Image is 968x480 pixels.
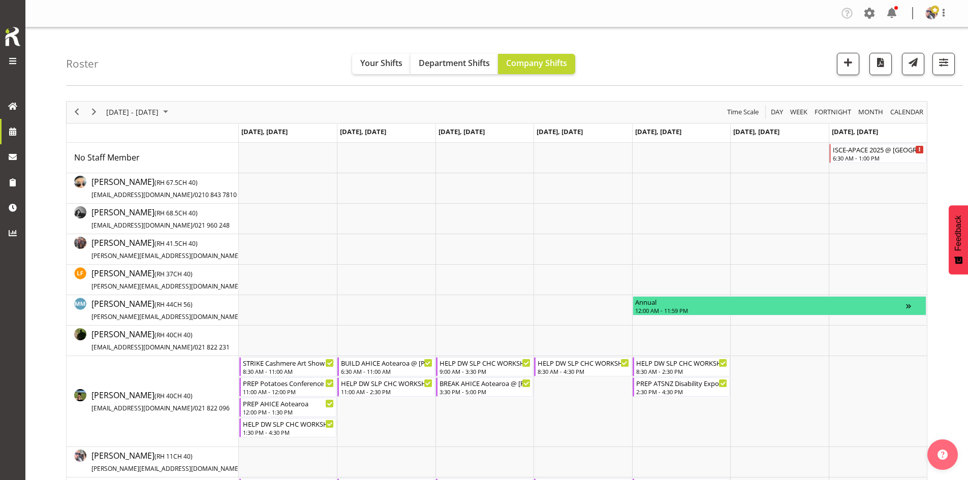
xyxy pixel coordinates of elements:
[352,54,411,74] button: Your Shifts
[157,392,173,400] span: RH 40
[340,127,386,136] span: [DATE], [DATE]
[337,357,434,376] div: Rosey McKimmie"s event - BUILD AHICE Aotearoa @ Te Pae On Site @ 0700 Begin From Tuesday, August ...
[195,221,230,230] span: 021 960 248
[91,207,230,230] span: [PERSON_NAME]
[154,178,198,187] span: ( CH 40)
[74,152,140,163] span: No Staff Member
[538,367,629,375] div: 8:30 AM - 4:30 PM
[239,398,336,417] div: Rosey McKimmie"s event - PREP AHICE Aotearoa Begin From Monday, August 11, 2025 at 12:00:00 PM GM...
[91,390,230,413] span: [PERSON_NAME]
[440,367,530,375] div: 9:00 AM - 3:30 PM
[243,398,334,408] div: PREP AHICE Aotearoa
[91,328,230,353] a: [PERSON_NAME](RH 40CH 40)[EMAIL_ADDRESS][DOMAIN_NAME]/021 822 231
[91,464,240,473] span: [PERSON_NAME][EMAIL_ADDRESS][DOMAIN_NAME]
[726,106,760,118] span: Time Scale
[857,106,885,118] button: Timeline Month
[91,268,277,291] span: [PERSON_NAME]
[440,358,530,368] div: HELP DW SLP CHC WORKSHOP
[195,190,237,199] span: 0210 843 7810
[91,267,277,292] a: [PERSON_NAME](RH 37CH 40)[PERSON_NAME][EMAIL_ADDRESS][DOMAIN_NAME]
[91,298,277,322] span: [PERSON_NAME]
[813,106,853,118] button: Fortnight
[105,106,160,118] span: [DATE] - [DATE]
[154,270,193,278] span: ( CH 40)
[440,388,530,396] div: 3:30 PM - 5:00 PM
[239,418,336,437] div: Rosey McKimmie"s event - HELP DW SLP CHC WORKSHOP Begin From Monday, August 11, 2025 at 1:30:00 P...
[3,25,23,48] img: Rosterit icon logo
[105,106,173,118] button: August 2025
[770,106,784,118] span: Day
[506,57,567,69] span: Company Shifts
[538,358,629,368] div: HELP DW SLP CHC WORKSHOP
[733,127,779,136] span: [DATE], [DATE]
[925,7,938,19] img: shaun-dalgetty840549a0c8df28bbc325279ea0715bbc.png
[91,190,193,199] span: [EMAIL_ADDRESS][DOMAIN_NAME]
[67,326,239,356] td: Micah Hetrick resource
[498,54,575,74] button: Company Shifts
[949,205,968,274] button: Feedback - Show survey
[633,377,730,397] div: Rosey McKimmie"s event - PREP ATSNZ Disability Expo 2025 @ warehouse Begin From Friday, August 15...
[341,378,432,388] div: HELP DW SLP CHC WORKSHOP
[157,270,173,278] span: RH 37
[243,419,334,429] div: HELP DW SLP CHC WORKSHOP
[91,282,240,291] span: [PERSON_NAME][EMAIL_ADDRESS][DOMAIN_NAME]
[902,53,924,75] button: Send a list of all shifts for the selected filtered period to all rostered employees.
[814,106,852,118] span: Fortnight
[67,447,239,477] td: Shaun Dalgetty resource
[67,234,239,265] td: Jesse Hawira resource
[341,367,432,375] div: 6:30 AM - 11:00 AM
[833,154,924,162] div: 6:30 AM - 1:00 PM
[889,106,924,118] span: calendar
[91,343,193,351] span: [EMAIL_ADDRESS][DOMAIN_NAME]
[193,190,195,199] span: /
[154,209,198,217] span: ( CH 40)
[157,452,173,461] span: RH 11
[337,377,434,397] div: Rosey McKimmie"s event - HELP DW SLP CHC WORKSHOP Begin From Tuesday, August 12, 2025 at 11:00:00...
[243,388,334,396] div: 11:00 AM - 12:00 PM
[67,265,239,295] td: Lance Ferguson resource
[157,239,178,248] span: RH 41.5
[154,239,198,248] span: ( CH 40)
[91,312,240,321] span: [PERSON_NAME][EMAIL_ADDRESS][DOMAIN_NAME]
[91,176,237,200] a: [PERSON_NAME](RH 67.5CH 40)[EMAIL_ADDRESS][DOMAIN_NAME]/0210 843 7810
[360,57,402,69] span: Your Shifts
[243,378,334,388] div: PREP Potatoes Conference 2025 @ The Workshop
[889,106,925,118] button: Month
[154,331,193,339] span: ( CH 40)
[636,388,727,396] div: 2:30 PM - 4:30 PM
[103,102,174,123] div: August 11 - 17, 2025
[636,358,727,368] div: HELP DW SLP CHC WORKSHOP
[439,127,485,136] span: [DATE], [DATE]
[241,127,288,136] span: [DATE], [DATE]
[636,367,727,375] div: 8:30 AM - 2:30 PM
[789,106,808,118] span: Week
[157,331,173,339] span: RH 40
[91,389,230,413] a: [PERSON_NAME](RH 40CH 40)[EMAIL_ADDRESS][DOMAIN_NAME]/021 822 096
[91,206,230,231] a: [PERSON_NAME](RH 68.5CH 40)[EMAIL_ADDRESS][DOMAIN_NAME]/021 960 248
[91,450,277,473] span: [PERSON_NAME]
[440,378,530,388] div: BREAK AHICE Aotearoa @ [PERSON_NAME] On Site @ 1600
[633,357,730,376] div: Rosey McKimmie"s event - HELP DW SLP CHC WORKSHOP Begin From Friday, August 15, 2025 at 8:30:00 A...
[436,377,533,397] div: Rosey McKimmie"s event - BREAK AHICE Aotearoa @ Te Pae On Site @ 1600 Begin From Wednesday, Augus...
[243,428,334,436] div: 1:30 PM - 4:30 PM
[932,53,955,75] button: Filter Shifts
[70,106,84,118] button: Previous
[726,106,761,118] button: Time Scale
[67,173,239,204] td: Aof Anujarawat resource
[87,106,101,118] button: Next
[193,343,195,351] span: /
[157,300,173,309] span: RH 44
[91,404,193,412] span: [EMAIL_ADDRESS][DOMAIN_NAME]
[769,106,785,118] button: Timeline Day
[239,377,336,397] div: Rosey McKimmie"s event - PREP Potatoes Conference 2025 @ The Workshop Begin From Monday, August 1...
[341,388,432,396] div: 11:00 AM - 2:30 PM
[67,143,239,173] td: No Staff Member resource
[91,237,277,261] span: [PERSON_NAME]
[67,356,239,447] td: Rosey McKimmie resource
[193,221,195,230] span: /
[636,378,727,388] div: PREP ATSNZ Disability Expo 2025 @ warehouse
[67,204,239,234] td: Hayden Watts resource
[243,358,334,368] div: STRIKE Cashmere Art Show 2025 @ [GEOGRAPHIC_DATA] On Site @ 0900
[66,58,99,70] h4: Roster
[195,404,230,412] span: 021 822 096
